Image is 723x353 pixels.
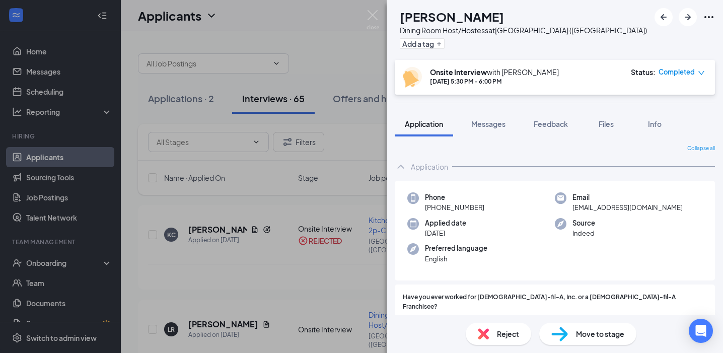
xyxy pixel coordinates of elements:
span: Reject [497,328,519,339]
span: Application [405,119,443,128]
span: Completed [659,67,695,77]
div: Dining Room Host/Hostess at [GEOGRAPHIC_DATA] ([GEOGRAPHIC_DATA]) [400,25,647,35]
span: Info [648,119,662,128]
span: Collapse all [687,145,715,153]
span: [EMAIL_ADDRESS][DOMAIN_NAME] [572,202,683,213]
span: Feedback [534,119,568,128]
span: Have you ever worked for [DEMOGRAPHIC_DATA]-fil-A, Inc. or a [DEMOGRAPHIC_DATA]-fil-A Franchisee? [403,293,707,312]
svg: Ellipses [703,11,715,23]
span: Move to stage [576,328,624,339]
span: [PHONE_NUMBER] [425,202,484,213]
svg: Plus [436,41,442,47]
span: Source [572,218,595,228]
h1: [PERSON_NAME] [400,8,504,25]
span: Phone [425,192,484,202]
span: Email [572,192,683,202]
span: Preferred language [425,243,487,253]
span: English [425,254,487,264]
div: with [PERSON_NAME] [430,67,559,77]
span: Messages [471,119,505,128]
div: [DATE] 5:30 PM - 6:00 PM [430,77,559,86]
div: Status : [631,67,656,77]
span: Indeed [572,228,595,238]
span: Applied date [425,218,466,228]
div: Application [411,162,448,172]
span: [DATE] [425,228,466,238]
button: PlusAdd a tag [400,38,445,49]
b: Onsite Interview [430,67,487,77]
svg: ChevronUp [395,161,407,173]
button: ArrowRight [679,8,697,26]
svg: ArrowRight [682,11,694,23]
button: ArrowLeftNew [655,8,673,26]
svg: ArrowLeftNew [658,11,670,23]
div: Open Intercom Messenger [689,319,713,343]
span: down [698,69,705,77]
span: Files [599,119,614,128]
